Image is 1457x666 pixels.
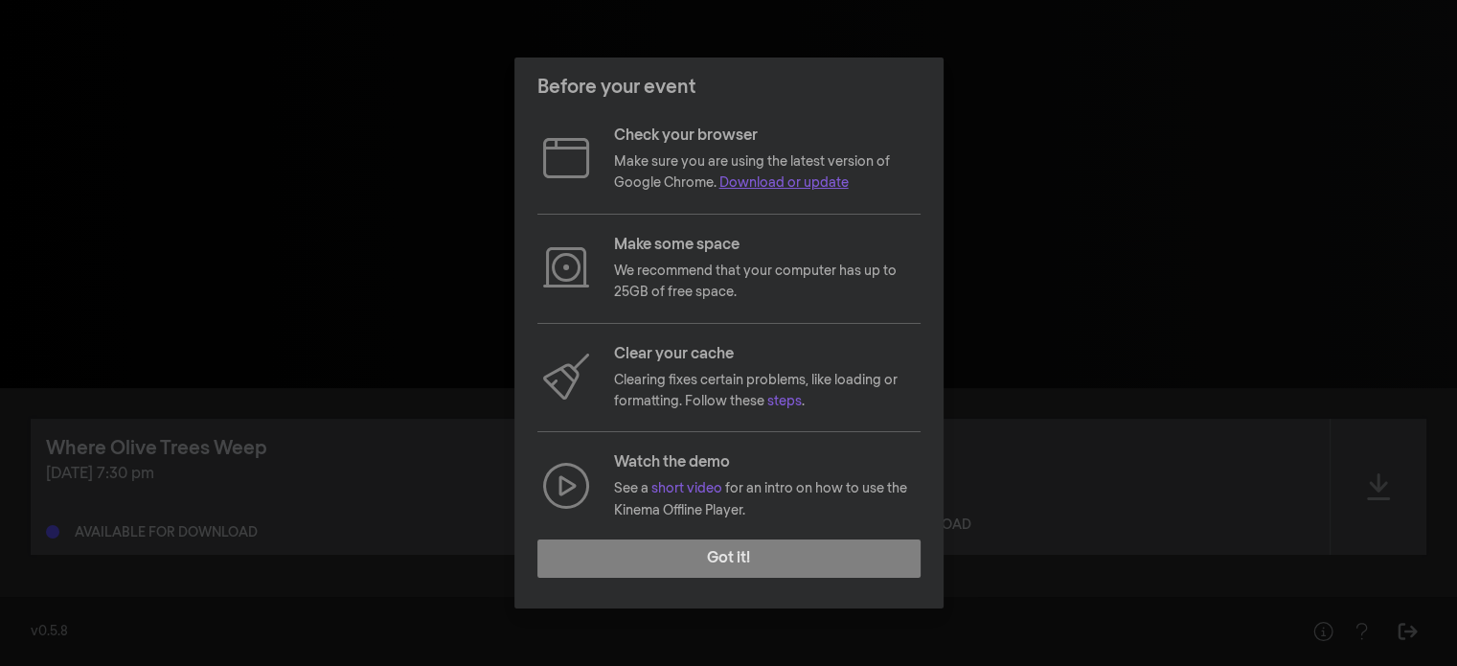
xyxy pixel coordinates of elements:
p: Check your browser [614,125,921,148]
p: We recommend that your computer has up to 25GB of free space. [614,261,921,304]
p: Make some space [614,234,921,257]
button: Got it! [537,540,921,578]
a: Download or update [719,176,849,190]
header: Before your event [514,57,944,117]
p: Clear your cache [614,343,921,366]
p: Make sure you are using the latest version of Google Chrome. [614,151,921,195]
p: Watch the demo [614,451,921,474]
a: steps [767,395,802,408]
a: short video [651,482,722,495]
p: See a for an intro on how to use the Kinema Offline Player. [614,478,921,521]
p: Clearing fixes certain problems, like loading or formatting. Follow these . [614,370,921,413]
